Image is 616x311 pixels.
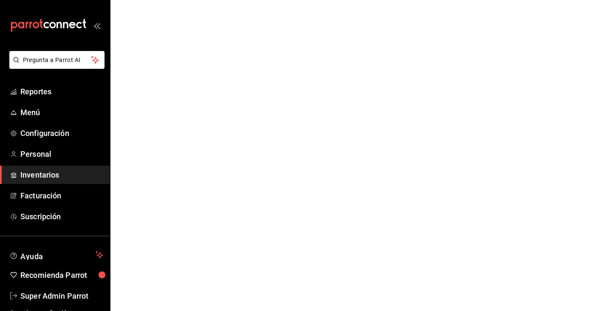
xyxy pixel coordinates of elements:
span: Personal [20,148,103,160]
span: Suscripción [20,211,103,222]
span: Recomienda Parrot [20,269,103,281]
button: open_drawer_menu [93,22,100,29]
span: Pregunta a Parrot AI [23,56,91,65]
span: Super Admin Parrot [20,290,103,302]
span: Menú [20,107,103,118]
span: Reportes [20,86,103,97]
a: Pregunta a Parrot AI [6,62,105,71]
span: Ayuda [20,250,92,260]
span: Inventarios [20,169,103,181]
span: Facturación [20,190,103,201]
button: Pregunta a Parrot AI [9,51,105,69]
span: Configuración [20,127,103,139]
